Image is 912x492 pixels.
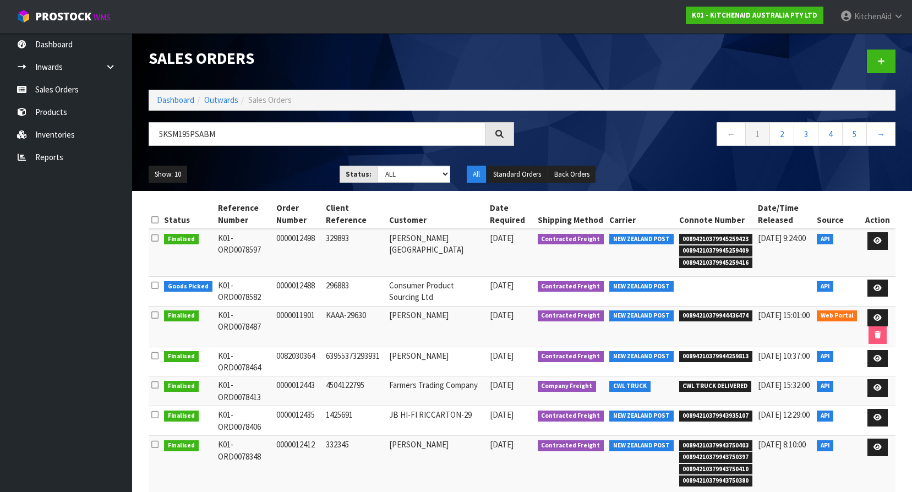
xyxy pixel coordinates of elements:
[487,166,547,183] button: Standard Orders
[679,381,752,392] span: CWL TRUCK DELIVERED
[35,9,91,24] span: ProStock
[538,310,604,321] span: Contracted Freight
[769,122,794,146] a: 2
[467,166,486,183] button: All
[538,281,604,292] span: Contracted Freight
[538,234,604,245] span: Contracted Freight
[164,411,199,422] span: Finalised
[323,376,386,406] td: 4504122795
[817,411,834,422] span: API
[215,306,274,347] td: K01-ORD0078487
[609,351,674,362] span: NEW ZEALAND POST
[149,166,187,183] button: Show: 10
[758,439,806,450] span: [DATE] 8:10:00
[94,12,111,23] small: WMS
[817,310,858,321] span: Web Portal
[274,347,323,376] td: 0082030364
[758,380,810,390] span: [DATE] 15:32:00
[157,95,194,105] a: Dashboard
[817,281,834,292] span: API
[609,381,651,392] span: CWL TRUCK
[817,440,834,451] span: API
[609,234,674,245] span: NEW ZEALAND POST
[758,310,810,320] span: [DATE] 15:01:00
[386,276,487,306] td: Consumer Product Sourcing Ltd
[817,351,834,362] span: API
[609,310,674,321] span: NEW ZEALAND POST
[17,9,30,23] img: cube-alt.png
[164,281,212,292] span: Goods Picked
[386,229,487,276] td: [PERSON_NAME] [GEOGRAPHIC_DATA]
[149,50,514,67] h1: Sales Orders
[679,310,753,321] span: 00894210379944436474
[490,409,514,420] span: [DATE]
[274,376,323,406] td: 0000012443
[164,381,199,392] span: Finalised
[274,276,323,306] td: 0000012488
[386,347,487,376] td: [PERSON_NAME]
[679,452,753,463] span: 00894210379943750397
[818,122,843,146] a: 4
[323,347,386,376] td: 63955373293931
[755,199,814,229] th: Date/Time Released
[814,199,860,229] th: Source
[164,440,199,451] span: Finalised
[854,11,892,21] span: KitchenAid
[538,381,597,392] span: Company Freight
[490,439,514,450] span: [DATE]
[758,351,810,361] span: [DATE] 10:37:00
[490,380,514,390] span: [DATE]
[487,199,535,229] th: Date Required
[164,351,199,362] span: Finalised
[164,234,199,245] span: Finalised
[745,122,770,146] a: 1
[679,475,753,486] span: 00894210379943750380
[274,229,323,276] td: 0000012498
[538,351,604,362] span: Contracted Freight
[323,306,386,347] td: KAAA-29630
[535,199,607,229] th: Shipping Method
[607,199,676,229] th: Carrier
[842,122,867,146] a: 5
[866,122,895,146] a: →
[817,381,834,392] span: API
[274,306,323,347] td: 0000011901
[215,276,274,306] td: K01-ORD0078582
[538,440,604,451] span: Contracted Freight
[386,199,487,229] th: Customer
[794,122,818,146] a: 3
[717,122,746,146] a: ←
[817,234,834,245] span: API
[679,351,753,362] span: 00894210379944259813
[538,411,604,422] span: Contracted Freight
[679,234,753,245] span: 00894210379945259423
[274,199,323,229] th: Order Number
[161,199,215,229] th: Status
[323,229,386,276] td: 329893
[386,376,487,406] td: Farmers Trading Company
[679,464,753,475] span: 00894210379943750410
[692,10,817,20] strong: K01 - KITCHENAID AUSTRALIA PTY LTD
[274,406,323,436] td: 0000012435
[248,95,292,105] span: Sales Orders
[323,276,386,306] td: 296883
[215,229,274,276] td: K01-ORD0078597
[758,233,806,243] span: [DATE] 9:24:00
[548,166,596,183] button: Back Orders
[490,351,514,361] span: [DATE]
[676,199,756,229] th: Connote Number
[679,245,753,256] span: 00894210379945259409
[609,281,674,292] span: NEW ZEALAND POST
[323,199,386,229] th: Client Reference
[679,440,753,451] span: 00894210379943750403
[490,310,514,320] span: [DATE]
[860,199,895,229] th: Action
[386,406,487,436] td: JB HI-FI RICCARTON-29
[164,310,199,321] span: Finalised
[609,440,674,451] span: NEW ZEALAND POST
[609,411,674,422] span: NEW ZEALAND POST
[215,199,274,229] th: Reference Number
[215,406,274,436] td: K01-ORD0078406
[531,122,896,149] nav: Page navigation
[346,170,372,179] strong: Status:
